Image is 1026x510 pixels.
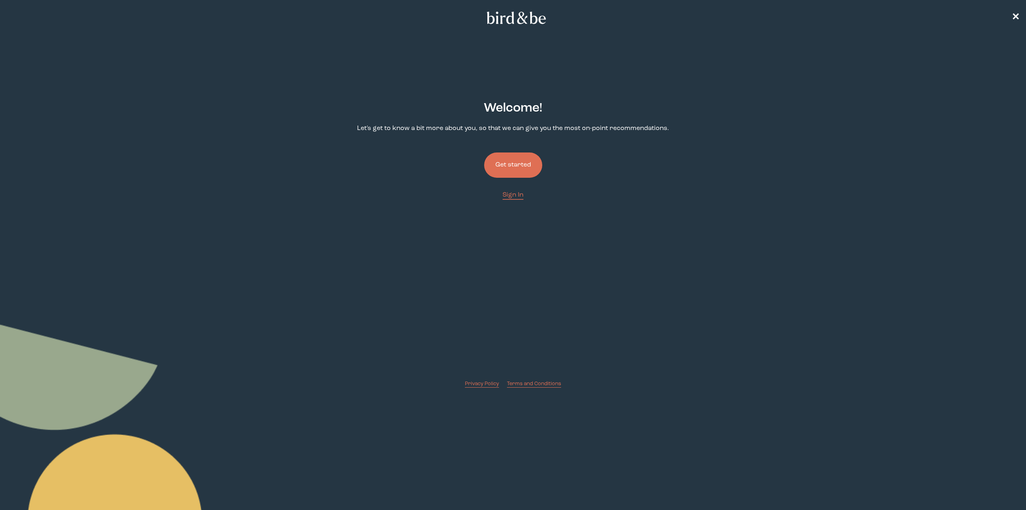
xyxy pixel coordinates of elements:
span: Privacy Policy [465,381,499,386]
button: Get started [484,152,542,178]
a: ✕ [1012,11,1020,25]
a: Sign In [503,191,523,200]
a: Terms and Conditions [507,380,561,388]
p: Let's get to know a bit more about you, so that we can give you the most on-point recommendations. [357,124,669,133]
iframe: Gorgias live chat messenger [986,472,1018,502]
a: Get started [484,140,542,191]
span: Sign In [503,192,523,198]
a: Privacy Policy [465,380,499,388]
h2: Welcome ! [484,99,542,118]
span: Terms and Conditions [507,381,561,386]
span: ✕ [1012,13,1020,22]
